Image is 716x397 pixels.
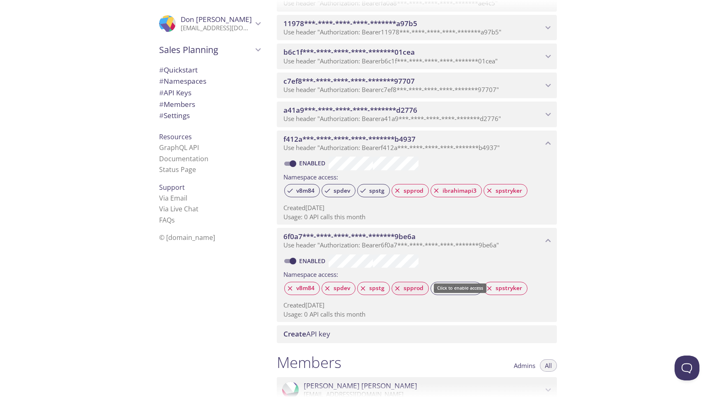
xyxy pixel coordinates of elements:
span: Don [PERSON_NAME] [181,15,252,24]
span: API key [283,329,330,339]
iframe: Help Scout Beacon - Open [675,356,699,380]
div: Don Laforteza [152,10,267,37]
label: Namespace access: [283,268,338,280]
p: Created [DATE] [283,203,550,212]
div: Team Settings [152,110,267,121]
span: Create [283,329,306,339]
span: [PERSON_NAME] [PERSON_NAME] [304,381,417,390]
div: spstg [357,282,390,295]
div: Create API Key [277,325,557,343]
div: Members [152,99,267,110]
div: spdev [322,184,356,197]
span: Quickstart [159,65,198,75]
a: Via Email [159,194,187,203]
div: API Keys [152,87,267,99]
span: v8m84 [291,284,319,292]
span: spprod [399,284,428,292]
span: v8m84 [291,187,319,194]
div: spprod [392,282,429,295]
span: Sales Planning [159,44,253,56]
div: Sales Planning [152,39,267,61]
div: spstg [357,184,390,197]
div: spstryker [484,282,527,295]
span: ibrahimapi3 [438,187,481,194]
span: spstryker [491,284,527,292]
div: spstryker [484,184,527,197]
span: spdev [329,284,355,292]
p: [EMAIL_ADDRESS][DOMAIN_NAME] [181,24,253,32]
span: # [159,111,164,120]
button: All [540,359,557,372]
span: spprod [399,187,428,194]
a: Enabled [298,257,329,265]
p: Created [DATE] [283,301,550,310]
p: Usage: 0 API calls this month [283,213,550,221]
label: Namespace access: [283,170,338,182]
span: spstryker [491,187,527,194]
span: ibrahimapi3 [438,284,481,292]
span: spdev [329,187,355,194]
span: Namespaces [159,76,206,86]
span: Members [159,99,195,109]
a: Enabled [298,159,329,167]
span: spstg [364,187,389,194]
a: Documentation [159,154,208,163]
span: Support [159,183,185,192]
a: Status Page [159,165,196,174]
span: API Keys [159,88,191,97]
span: spstg [364,284,389,292]
p: Usage: 0 API calls this month [283,310,550,319]
div: Namespaces [152,75,267,87]
div: spdev [322,282,356,295]
a: FAQ [159,215,175,225]
button: Admins [509,359,540,372]
div: v8m84 [284,184,320,197]
a: GraphQL API [159,143,199,152]
div: ibrahimapi3 [431,282,482,295]
span: # [159,65,164,75]
span: # [159,88,164,97]
a: Via Live Chat [159,204,198,213]
div: ibrahimapi3 [431,184,482,197]
span: # [159,76,164,86]
div: v8m84 [284,282,320,295]
div: spprod [392,184,429,197]
h1: Members [277,353,341,372]
span: © [DOMAIN_NAME] [159,233,215,242]
span: Resources [159,132,192,141]
div: Quickstart [152,64,267,76]
span: s [172,215,175,225]
span: Settings [159,111,190,120]
span: # [159,99,164,109]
